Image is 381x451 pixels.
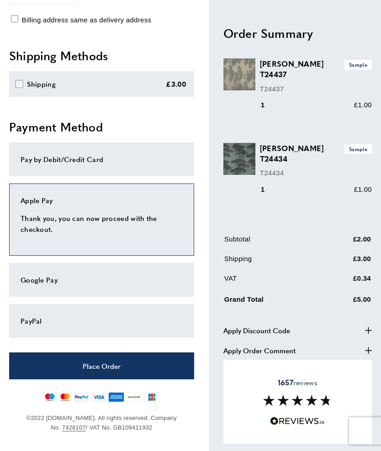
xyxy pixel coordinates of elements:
strong: 1657 [278,377,293,388]
h3: [PERSON_NAME] T24434 [260,142,372,163]
img: jcb [144,392,160,402]
div: PayPal [21,315,183,326]
p: T24437 [260,83,372,94]
span: reviews [278,378,317,387]
h2: Order Summary [223,25,372,41]
img: discover [126,392,142,402]
img: mastercard [58,392,72,402]
td: £2.00 [326,233,371,251]
div: Pay by Debit/Credit Card [21,154,183,165]
img: visa [91,392,106,402]
p: Thank you, you can now proceed with the checkout. [21,213,183,235]
img: american-express [108,392,124,402]
span: £1.00 [354,185,372,193]
div: 1 [260,99,278,110]
img: maestro [43,392,56,402]
img: Reviews section [263,395,332,406]
span: £1.00 [354,100,372,108]
h2: Shipping Methods [9,47,194,64]
td: Grand Total [224,292,325,312]
span: Apply Discount Code [223,325,290,336]
td: £0.34 [326,273,371,290]
span: Apply Order Comment [223,345,296,356]
div: Shipping [27,79,56,89]
span: Sample [344,144,372,153]
td: VAT [224,273,325,290]
div: Google Pay [21,274,183,285]
img: Torrey Pines T24434 [223,142,255,174]
div: £3.00 [166,79,187,89]
img: paypal [74,392,90,402]
span: Billing address same as delivery address [21,16,151,24]
h3: [PERSON_NAME] T24437 [260,58,372,79]
p: T24434 [260,168,372,178]
input: Billing address same as delivery address [11,15,18,22]
span: ©2022 [DOMAIN_NAME]. All rights reserved. Company No. / VAT No. GB109411932 [26,414,177,431]
img: Torrey Pines T24437 [223,58,255,90]
td: Subtotal [224,233,325,251]
div: Apple Pay [21,195,183,206]
img: Reviews.io 5 stars [270,417,325,425]
td: Shipping [224,253,325,271]
td: £3.00 [326,253,371,271]
button: Place Order [9,352,194,379]
h2: Payment Method [9,119,194,135]
div: 1 [260,184,278,194]
span: Sample [344,60,372,69]
td: £5.00 [326,292,371,312]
